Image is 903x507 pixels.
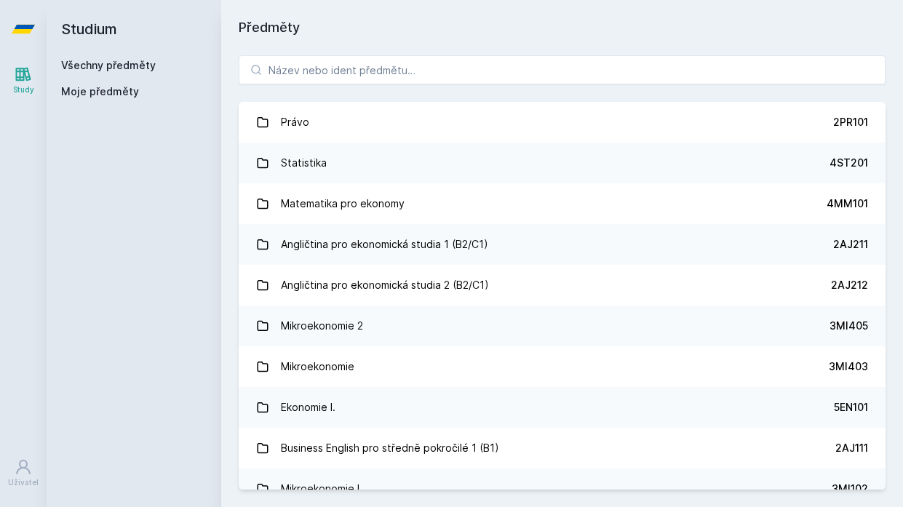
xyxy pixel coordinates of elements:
a: Mikroekonomie 2 3MI405 [239,306,886,346]
div: 4ST201 [830,156,868,170]
h1: Předměty [239,17,886,38]
div: Mikroekonomie I [281,474,359,503]
div: Statistika [281,148,327,177]
div: 3MI102 [832,482,868,496]
div: Mikroekonomie 2 [281,311,363,340]
div: Business English pro středně pokročilé 1 (B1) [281,434,499,463]
a: Study [3,58,44,103]
div: 5EN101 [834,400,868,415]
a: Právo 2PR101 [239,102,886,143]
div: Study [13,84,34,95]
a: Angličtina pro ekonomická studia 2 (B2/C1) 2AJ212 [239,265,886,306]
div: 3MI403 [829,359,868,374]
a: Ekonomie I. 5EN101 [239,387,886,428]
a: Matematika pro ekonomy 4MM101 [239,183,886,224]
div: Mikroekonomie [281,352,354,381]
div: 2PR101 [833,115,868,129]
div: 2AJ212 [831,278,868,292]
div: Matematika pro ekonomy [281,189,405,218]
a: Všechny předměty [61,59,156,71]
span: Moje předměty [61,84,139,99]
input: Název nebo ident předmětu… [239,55,886,84]
a: Mikroekonomie 3MI403 [239,346,886,387]
div: Právo [281,108,309,137]
div: Angličtina pro ekonomická studia 2 (B2/C1) [281,271,489,300]
a: Statistika 4ST201 [239,143,886,183]
div: 4MM101 [827,196,868,211]
a: Uživatel [3,451,44,495]
div: Ekonomie I. [281,393,335,422]
div: 2AJ211 [833,237,868,252]
div: 3MI405 [830,319,868,333]
div: Angličtina pro ekonomická studia 1 (B2/C1) [281,230,488,259]
div: Uživatel [8,477,39,488]
div: 2AJ111 [835,441,868,455]
a: Angličtina pro ekonomická studia 1 (B2/C1) 2AJ211 [239,224,886,265]
a: Business English pro středně pokročilé 1 (B1) 2AJ111 [239,428,886,468]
